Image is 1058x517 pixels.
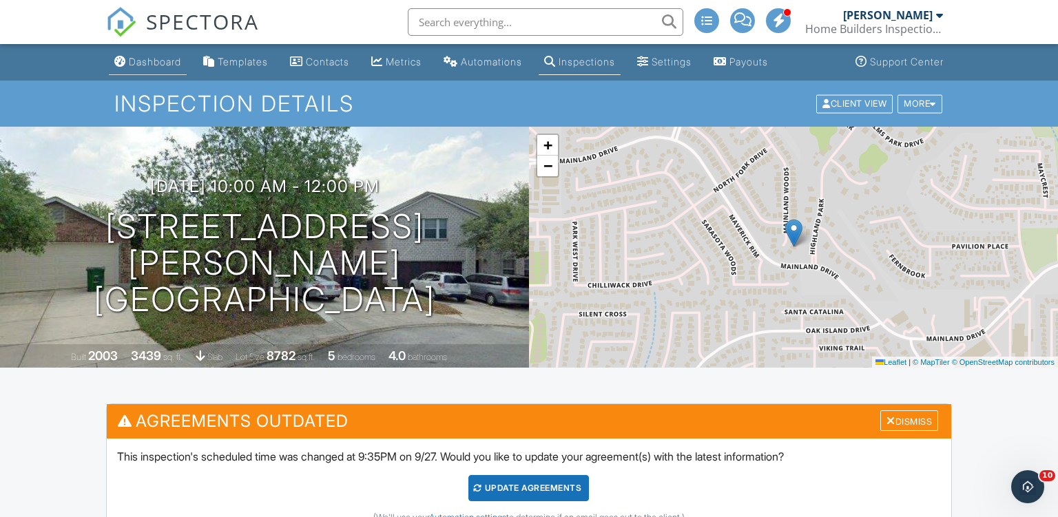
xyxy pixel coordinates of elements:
div: [PERSON_NAME] [843,8,933,22]
a: Zoom out [537,156,558,176]
span: bedrooms [338,352,375,362]
div: Payouts [729,56,768,67]
div: Support Center [870,56,944,67]
img: The Best Home Inspection Software - Spectora [106,7,136,37]
a: Payouts [708,50,774,75]
span: | [909,358,911,366]
span: slab [207,352,222,362]
a: Inspections [539,50,621,75]
h3: [DATE] 10:00 am - 12:00 pm [150,177,380,196]
span: sq.ft. [298,352,315,362]
span: bathrooms [408,352,447,362]
input: Search everything... [408,8,683,36]
div: 5 [328,348,335,363]
div: Metrics [386,56,422,67]
a: Dashboard [109,50,187,75]
div: Update Agreements [468,475,589,501]
img: Marker [785,219,802,247]
div: Templates [218,56,268,67]
div: More [898,94,942,113]
div: Dismiss [880,410,938,432]
span: sq. ft. [163,352,183,362]
a: Contacts [284,50,355,75]
span: − [543,157,552,174]
a: Templates [198,50,273,75]
a: SPECTORA [106,19,259,48]
a: Leaflet [875,358,906,366]
div: 8782 [267,348,295,363]
a: Settings [632,50,697,75]
span: 10 [1039,470,1055,481]
div: 4.0 [388,348,406,363]
span: Built [71,352,86,362]
div: Home Builders Inspection Group Structural Analysis [805,22,943,36]
div: 3439 [131,348,161,363]
div: Automations [461,56,522,67]
h1: [STREET_ADDRESS][PERSON_NAME] [GEOGRAPHIC_DATA] [22,209,507,317]
div: Contacts [306,56,349,67]
h1: Inspection Details [114,92,943,116]
a: Client View [815,98,896,108]
div: Inspections [559,56,615,67]
a: © OpenStreetMap contributors [952,358,1055,366]
h3: Agreements Outdated [107,404,952,438]
div: Settings [652,56,692,67]
iframe: Intercom live chat [1011,470,1044,503]
span: SPECTORA [146,7,259,36]
div: 2003 [88,348,118,363]
span: Lot Size [236,352,264,362]
a: Zoom in [537,135,558,156]
a: © MapTiler [913,358,950,366]
a: Automations (Advanced) [438,50,528,75]
div: Dashboard [129,56,181,67]
a: Metrics [366,50,427,75]
div: Client View [816,94,893,113]
span: + [543,136,552,154]
a: Support Center [850,50,949,75]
